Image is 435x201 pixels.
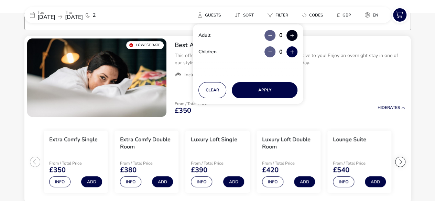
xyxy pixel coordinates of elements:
[93,12,96,18] span: 2
[175,102,207,106] p: From / Total Price
[198,82,226,98] button: Clear
[27,38,166,117] swiper-slide: 1 / 1
[126,41,164,49] div: Lowest Rate
[182,128,253,196] swiper-slide: 3 / 6
[262,167,279,174] span: £420
[37,10,55,14] p: Tue
[333,167,349,174] span: £540
[169,36,411,84] div: Best Available B&B Rate GuaranteedThis offer is not available on any other website and is exclusi...
[232,82,297,98] button: Apply
[333,161,382,165] p: From / Total Price
[223,176,244,187] button: Add
[262,176,283,187] button: Info
[184,72,224,78] span: Includes Breakfast
[49,136,98,143] h3: Extra Comfy Single
[331,10,359,20] naf-pibe-menu-bar-item: £GBP
[296,10,331,20] naf-pibe-menu-bar-item: Codes
[378,105,405,110] button: HideRates
[262,136,315,150] h3: Luxury Loft Double Room
[331,10,357,20] button: £GBP
[378,105,387,110] span: Hide
[198,33,216,38] label: Adult
[275,12,288,18] span: Filter
[333,136,366,143] h3: Lounge Suite
[120,136,173,150] h3: Extra Comfy Double Room
[262,10,296,20] naf-pibe-menu-bar-item: Filter
[359,10,384,20] button: en
[294,176,315,187] button: Add
[49,161,98,165] p: From / Total Price
[191,167,207,174] span: £390
[120,176,141,187] button: Info
[24,7,128,23] div: Tue[DATE]Thu[DATE]2
[296,10,328,20] button: Codes
[198,49,222,54] label: Children
[191,176,212,187] button: Info
[65,10,83,14] p: Thu
[191,161,240,165] p: From / Total Price
[243,12,254,18] span: Sort
[175,41,405,49] h2: Best Available B&B Rate Guaranteed
[120,161,169,165] p: From / Total Price
[175,107,191,114] span: £350
[309,12,323,18] span: Codes
[324,128,395,196] swiper-slide: 5 / 6
[262,10,294,20] button: Filter
[262,161,311,165] p: From / Total Price
[253,128,324,196] swiper-slide: 4 / 6
[120,167,137,174] span: £380
[192,10,226,20] button: Guests
[65,13,83,21] span: [DATE]
[81,176,102,187] button: Add
[205,12,221,18] span: Guests
[192,10,229,20] naf-pibe-menu-bar-item: Guests
[373,12,378,18] span: en
[49,176,70,187] button: Info
[229,10,259,20] button: Sort
[111,128,182,196] swiper-slide: 2 / 6
[229,10,262,20] naf-pibe-menu-bar-item: Sort
[40,128,111,196] swiper-slide: 1 / 6
[337,12,340,19] i: £
[359,10,387,20] naf-pibe-menu-bar-item: en
[365,176,386,187] button: Add
[342,12,351,18] span: GBP
[49,167,66,174] span: £350
[333,176,354,187] button: Info
[175,52,405,66] p: This offer is not available on any other website and is exclusive to you! Enjoy an overnight stay...
[191,136,237,143] h3: Luxury Loft Single
[152,176,173,187] button: Add
[37,13,55,21] span: [DATE]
